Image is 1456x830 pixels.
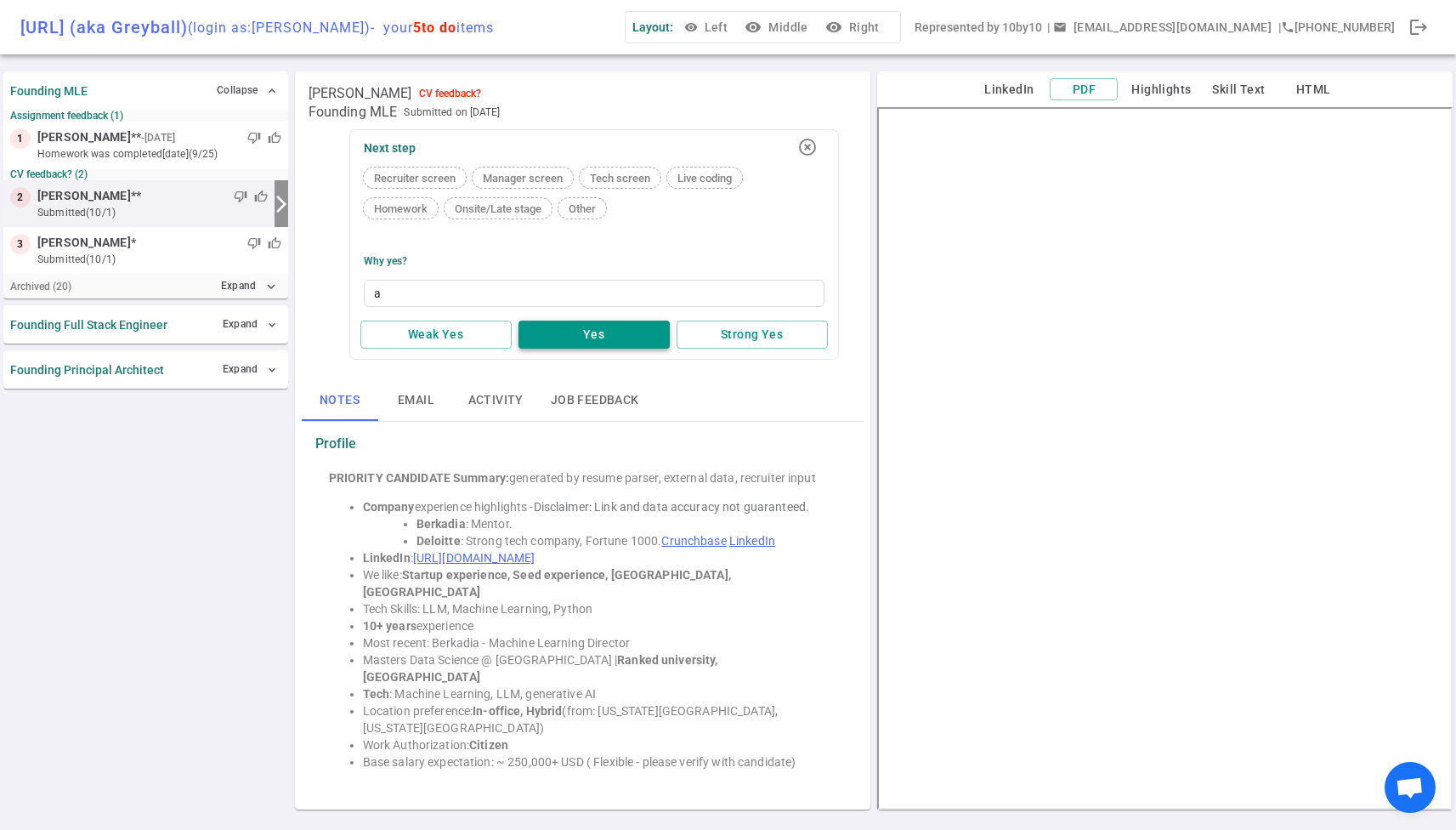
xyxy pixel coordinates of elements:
iframe: candidate_document_preview__iframe [877,107,1453,810]
li: Work Authorization: [363,736,836,753]
li: experience [363,617,836,634]
button: PDF [1050,78,1118,101]
div: Open chat [1385,762,1436,813]
div: Represented by 10by10 | | [PHONE_NUMBER] [915,12,1395,43]
span: expand_less [265,84,279,98]
strong: Tech [363,687,390,701]
i: visibility [825,19,842,36]
li: We like: [363,566,836,600]
button: Skill Text [1204,79,1272,100]
button: Strong Yes [677,321,828,349]
li: : [363,549,836,566]
a: LinkedIn [729,534,775,548]
button: Yes [518,321,670,349]
strong: Startup experience, Seed experience, [GEOGRAPHIC_DATA], [GEOGRAPHIC_DATA] [363,568,734,599]
span: Homework [367,202,434,215]
span: Other [562,202,603,215]
div: 1 [10,128,31,149]
div: [URL] (aka Greyball) [20,17,494,37]
small: homework was completed [DATE] (9/25) [37,146,281,162]
a: Crunchbase [661,534,726,548]
small: submitted (10/1) [37,252,281,267]
span: Submitted on [DATE] [404,104,500,121]
strong: Company [363,500,415,514]
strong: LinkedIn [363,551,411,565]
span: thumb_up [268,236,281,250]
span: Manager screen [476,172,569,185]
span: Layout: [632,20,673,34]
strong: Profile [315,435,357,452]
span: email [1053,20,1067,34]
span: Recruiter screen [367,172,462,185]
button: Weak Yes [360,321,512,349]
div: Why Yes? [364,255,407,267]
button: visibilityMiddle [741,12,814,43]
li: Base salary expectation: ~ 250,000+ USD ( Flexible - please verify with candidate) [363,753,836,770]
small: CV feedback? (2) [10,168,281,180]
div: basic tabs example [302,380,864,421]
strong: PRIORITY CANDIDATE Summary: [329,471,510,485]
small: submitted (10/1) [37,205,268,220]
span: thumb_up [268,131,281,145]
small: Archived ( 20 ) [10,281,71,293]
span: - your items [371,20,494,36]
strong: Citizen [469,738,508,752]
div: 2 [10,187,31,207]
div: generated by resume parser, external data, recruiter input [329,469,836,486]
small: Assignment feedback (1) [10,110,281,122]
button: Email [378,380,455,421]
strong: Berkadia [416,517,466,531]
span: Next step [364,141,416,155]
button: Activity [455,380,537,421]
span: Founding MLE [309,104,398,121]
button: Expand [218,312,281,337]
i: visibility [745,19,762,36]
button: Open a message box [1050,12,1278,43]
li: experience highlights - [363,498,836,515]
i: arrow_forward_ios [271,194,292,214]
div: CV feedback? [419,88,481,99]
span: (login as: [PERSON_NAME] ) [188,20,371,36]
li: : Mentor. [416,515,836,532]
strong: Deloitte [416,534,461,548]
strong: Ranked university, [GEOGRAPHIC_DATA] [363,653,721,684]
button: highlight_off [790,130,824,164]
button: Notes [302,380,378,421]
i: highlight_off [797,137,818,157]
span: Tech screen [583,172,657,185]
li: : Strong tech company, Fortune 1000. [416,532,836,549]
span: logout [1408,17,1429,37]
span: thumb_up [254,190,268,203]
span: thumb_down [234,190,247,203]
li: : Machine Learning, LLM, generative AI [363,685,836,702]
i: expand_more [263,279,279,294]
span: expand_more [265,318,279,332]
li: Most recent: Berkadia - Machine Learning Director [363,634,836,651]
span: thumb_down [247,236,261,250]
button: HTML [1279,79,1347,100]
div: Done [1402,10,1436,44]
strong: In-office, Hybrid [473,704,562,718]
strong: Founding MLE [10,84,88,98]
button: visibilityRight [822,12,887,43]
span: Onsite/Late stage [448,202,548,215]
small: - [DATE] [141,130,175,145]
button: LinkedIn [975,79,1043,100]
button: Highlights [1125,79,1198,100]
span: [PERSON_NAME] [37,128,131,146]
li: Masters Data Science @ [GEOGRAPHIC_DATA] | [363,651,836,685]
span: expand_more [265,363,279,377]
span: Live coding [671,172,739,185]
button: Expand [218,357,281,382]
span: thumb_down [247,131,261,145]
li: Location preference: (from: [US_STATE][GEOGRAPHIC_DATA], [US_STATE][GEOGRAPHIC_DATA]) [363,702,836,736]
strong: 10+ years [363,619,416,633]
button: Job feedback [537,380,653,421]
div: 3 [10,234,31,254]
button: Collapse [212,78,281,103]
strong: Founding Principal Architect [10,363,164,377]
li: Tech Skills: LLM, Machine Learning, Python [363,600,836,617]
span: 5 to do [413,20,456,36]
span: [PERSON_NAME] [37,234,131,252]
button: Expandexpand_more [217,274,281,298]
